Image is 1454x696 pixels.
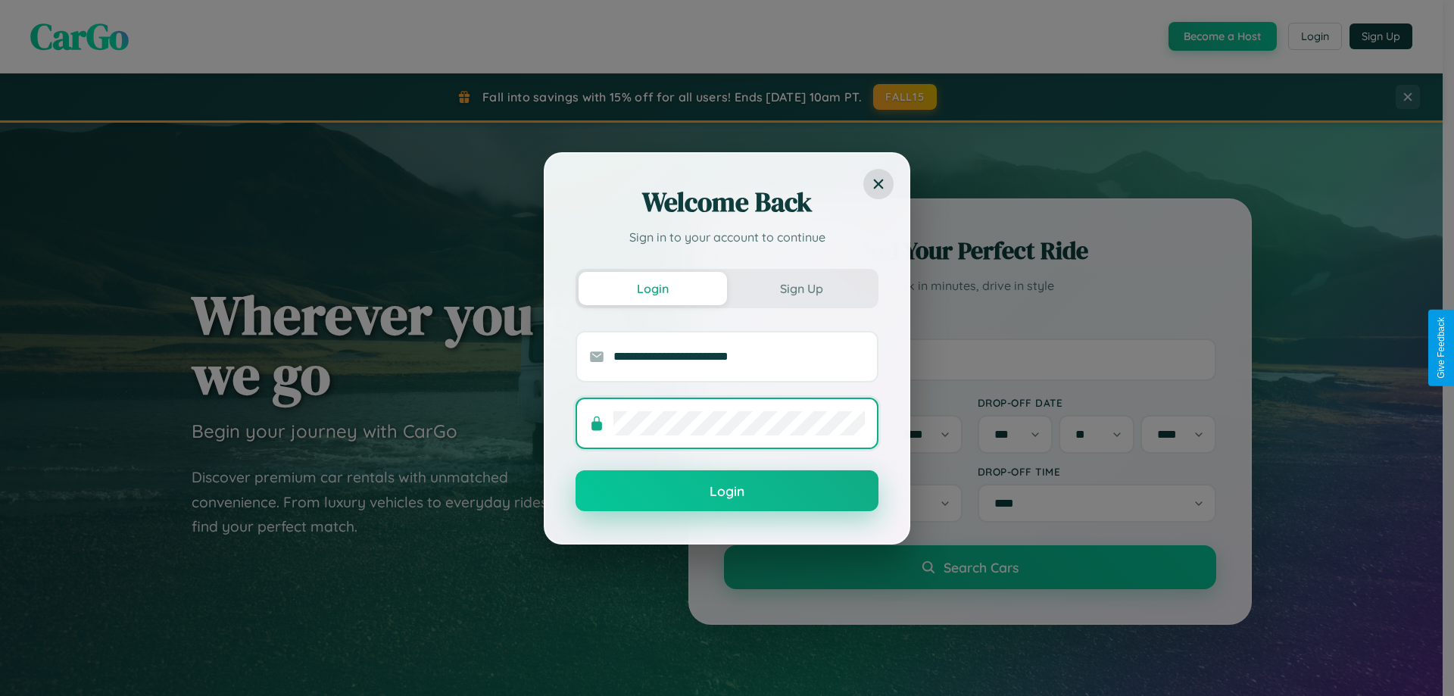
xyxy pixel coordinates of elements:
button: Sign Up [727,272,875,305]
button: Login [576,470,878,511]
h2: Welcome Back [576,184,878,220]
p: Sign in to your account to continue [576,228,878,246]
button: Login [579,272,727,305]
div: Give Feedback [1436,317,1446,379]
